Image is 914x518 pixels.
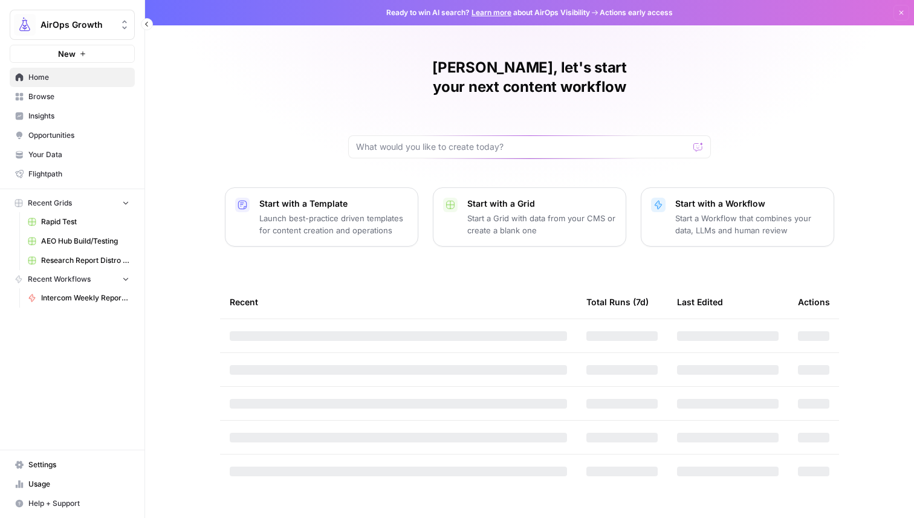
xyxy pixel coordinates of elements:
[10,455,135,474] a: Settings
[586,285,649,319] div: Total Runs (7d)
[798,285,830,319] div: Actions
[10,145,135,164] a: Your Data
[22,288,135,308] a: Intercom Weekly Report to Slack
[14,14,36,36] img: AirOps Growth Logo
[230,285,567,319] div: Recent
[225,187,418,247] button: Start with a TemplateLaunch best-practice driven templates for content creation and operations
[675,212,824,236] p: Start a Workflow that combines your data, LLMs and human review
[28,274,91,285] span: Recent Workflows
[10,87,135,106] a: Browse
[41,216,129,227] span: Rapid Test
[10,68,135,87] a: Home
[10,194,135,212] button: Recent Grids
[22,212,135,231] a: Rapid Test
[28,111,129,121] span: Insights
[386,7,590,18] span: Ready to win AI search? about AirOps Visibility
[433,187,626,247] button: Start with a GridStart a Grid with data from your CMS or create a blank one
[10,164,135,184] a: Flightpath
[41,293,129,303] span: Intercom Weekly Report to Slack
[10,106,135,126] a: Insights
[677,285,723,319] div: Last Edited
[28,72,129,83] span: Home
[467,212,616,236] p: Start a Grid with data from your CMS or create a blank one
[10,10,135,40] button: Workspace: AirOps Growth
[675,198,824,210] p: Start with a Workflow
[28,198,72,209] span: Recent Grids
[10,494,135,513] button: Help + Support
[28,149,129,160] span: Your Data
[467,198,616,210] p: Start with a Grid
[22,251,135,270] a: Research Report Distro Workflows
[259,212,408,236] p: Launch best-practice driven templates for content creation and operations
[28,130,129,141] span: Opportunities
[641,187,834,247] button: Start with a WorkflowStart a Workflow that combines your data, LLMs and human review
[10,270,135,288] button: Recent Workflows
[41,255,129,266] span: Research Report Distro Workflows
[348,58,711,97] h1: [PERSON_NAME], let's start your next content workflow
[10,45,135,63] button: New
[10,126,135,145] a: Opportunities
[356,141,689,153] input: What would you like to create today?
[10,474,135,494] a: Usage
[28,498,129,509] span: Help + Support
[28,91,129,102] span: Browse
[28,479,129,490] span: Usage
[600,7,673,18] span: Actions early access
[28,169,129,180] span: Flightpath
[22,231,135,251] a: AEO Hub Build/Testing
[41,19,114,31] span: AirOps Growth
[472,8,511,17] a: Learn more
[28,459,129,470] span: Settings
[41,236,129,247] span: AEO Hub Build/Testing
[259,198,408,210] p: Start with a Template
[58,48,76,60] span: New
